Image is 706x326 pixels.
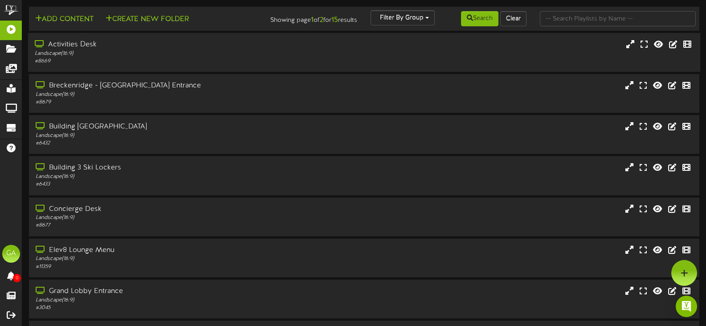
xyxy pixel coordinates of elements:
div: Activities Desk [35,40,302,50]
div: Landscape ( 16:9 ) [36,91,302,99]
strong: 15 [331,16,338,24]
div: Grand Lobby Entrance [36,286,302,297]
div: Landscape ( 16:9 ) [36,132,302,140]
div: # 8669 [35,58,302,65]
div: # 6433 [36,181,302,188]
div: Landscape ( 16:9 ) [36,255,302,263]
div: Elev8 Lounge Menu [36,245,302,256]
div: Open Intercom Messenger [676,296,697,317]
div: Landscape ( 16:9 ) [36,297,302,304]
button: Add Content [33,14,96,25]
button: Clear [500,11,526,26]
input: -- Search Playlists by Name -- [540,11,696,26]
div: Landscape ( 16:9 ) [36,214,302,222]
strong: 2 [320,16,323,24]
div: GA [2,245,20,263]
strong: 1 [311,16,314,24]
div: # 8679 [36,99,302,106]
div: # 8677 [36,222,302,229]
div: Concierge Desk [36,204,302,215]
div: Landscape ( 16:9 ) [35,50,302,58]
span: 0 [13,274,21,282]
button: Create New Folder [103,14,192,25]
div: Breckenridge - [GEOGRAPHIC_DATA] Entrance [36,81,302,91]
div: Building 3 Ski Lockers [36,163,302,173]
div: # 6432 [36,140,302,147]
div: Landscape ( 16:9 ) [36,173,302,181]
button: Filter By Group [371,10,435,25]
div: Showing page of for results [251,10,364,25]
div: Building [GEOGRAPHIC_DATA] [36,122,302,132]
button: Search [461,11,498,26]
div: # 11359 [36,263,302,271]
div: # 3045 [36,304,302,312]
